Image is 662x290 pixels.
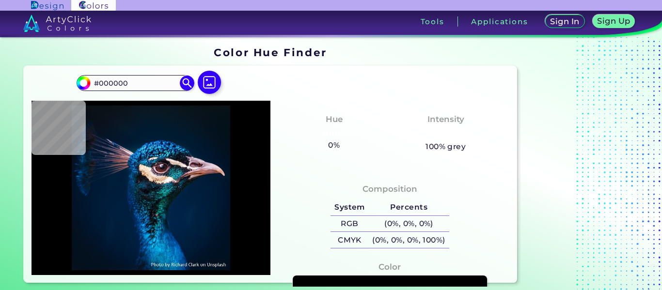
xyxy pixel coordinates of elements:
iframe: Advertisement [521,43,642,287]
h4: Color [378,260,401,274]
h5: (0%, 0%, 0%, 100%) [369,232,449,248]
img: ArtyClick Design logo [31,1,63,10]
h5: (0%, 0%, 0%) [369,216,449,232]
h3: None [318,128,350,139]
h5: Sign Up [599,17,629,25]
h3: None [429,128,462,139]
img: icon search [180,76,194,90]
a: Sign In [547,15,583,28]
h3: Applications [471,18,528,25]
img: img_pavlin.jpg [36,106,266,270]
h4: Intensity [427,112,464,126]
h1: Color Hue Finder [214,45,327,60]
a: Sign Up [595,15,633,28]
h5: Sign In [552,18,578,25]
h5: System [331,199,368,215]
h3: Tools [421,18,444,25]
input: type color.. [91,76,181,90]
h5: Percents [369,199,449,215]
h4: Composition [363,182,417,196]
h5: 100% grey [426,140,466,153]
h5: 0% [325,139,344,152]
h4: Hue [326,112,343,126]
h5: CMYK [331,232,368,248]
img: logo_artyclick_colors_white.svg [23,15,92,32]
img: icon picture [198,71,221,94]
h5: RGB [331,216,368,232]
